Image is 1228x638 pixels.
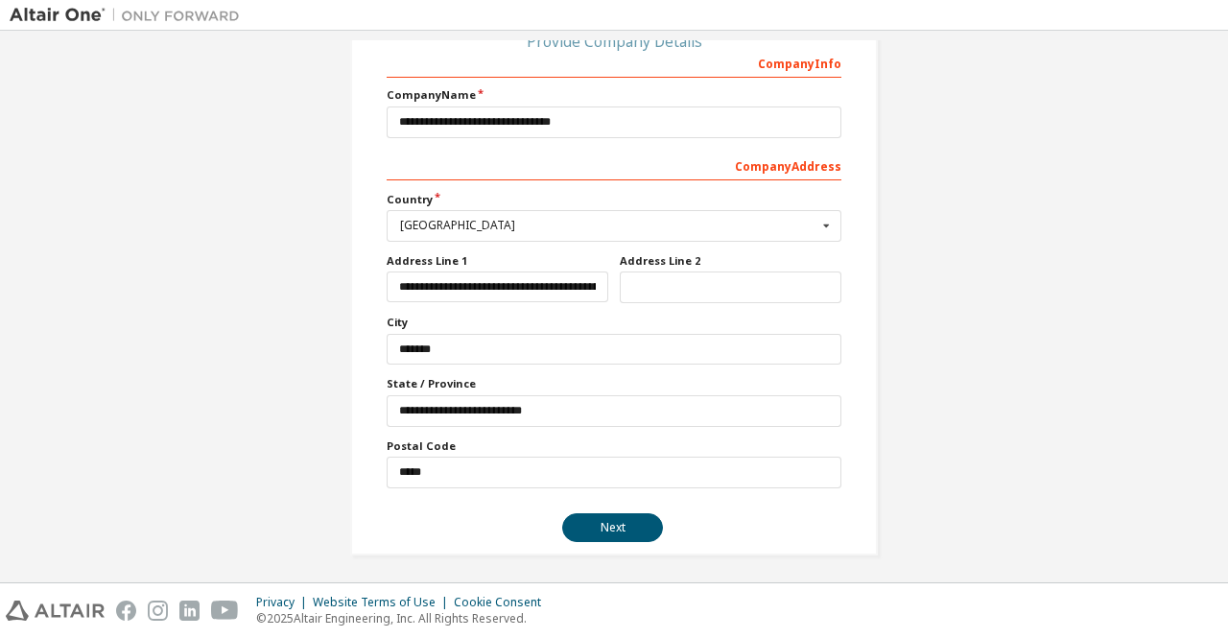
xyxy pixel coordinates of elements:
img: Altair One [10,6,249,25]
div: Website Terms of Use [313,595,454,610]
img: instagram.svg [148,601,168,621]
div: Provide Company Details [387,35,841,47]
div: [GEOGRAPHIC_DATA] [400,220,817,231]
label: City [387,315,841,330]
label: Address Line 2 [620,253,841,269]
label: State / Province [387,376,841,391]
div: Company Info [387,47,841,78]
div: Cookie Consent [454,595,553,610]
p: © 2025 Altair Engineering, Inc. All Rights Reserved. [256,610,553,626]
div: Privacy [256,595,313,610]
img: altair_logo.svg [6,601,105,621]
img: youtube.svg [211,601,239,621]
label: Country [387,192,841,207]
label: Address Line 1 [387,253,608,269]
label: Company Name [387,87,841,103]
img: linkedin.svg [179,601,200,621]
img: facebook.svg [116,601,136,621]
div: Company Address [387,150,841,180]
button: Next [562,513,663,542]
label: Postal Code [387,438,841,454]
